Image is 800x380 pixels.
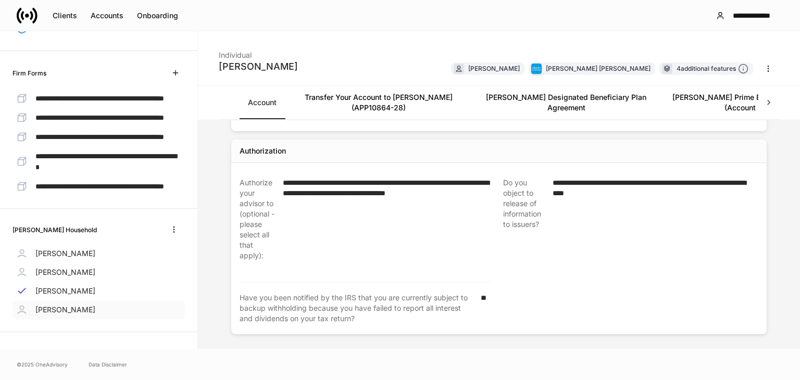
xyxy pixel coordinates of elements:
h6: [PERSON_NAME] Household [12,225,97,235]
div: Onboarding [137,12,178,19]
div: [PERSON_NAME] [PERSON_NAME] [546,64,651,73]
button: Accounts [84,7,130,24]
div: [PERSON_NAME] [219,60,298,73]
div: 4 additional features [677,64,748,74]
span: © 2025 OneAdvisory [17,360,68,369]
p: [PERSON_NAME] [35,305,95,315]
button: Onboarding [130,7,185,24]
a: [PERSON_NAME] [12,300,185,319]
a: Transfer Your Account to [PERSON_NAME] (APP10864-28) [285,86,472,119]
div: Do you object to release of information to issuers? [503,178,546,272]
h6: Firm Forms [12,68,46,78]
div: Individual [219,44,298,60]
a: [PERSON_NAME] [12,282,185,300]
a: [PERSON_NAME] [12,244,185,263]
a: Account [240,86,285,119]
div: Have you been notified by the IRS that you are currently subject to backup withholding because yo... [240,293,474,324]
img: charles-schwab-BFYFdbvS.png [531,64,542,74]
a: Data Disclaimer [89,360,127,369]
div: Authorize your advisor to (optional - please select all that apply): [240,178,277,271]
p: [PERSON_NAME] [35,286,95,296]
a: [PERSON_NAME] [12,263,185,282]
p: [PERSON_NAME] [35,267,95,277]
div: Clients [53,12,77,19]
button: Clients [46,7,84,24]
div: [PERSON_NAME] [468,64,520,73]
p: [PERSON_NAME] [35,248,95,259]
div: Accounts [91,12,123,19]
div: Authorization [240,146,286,156]
a: [PERSON_NAME] Designated Beneficiary Plan Agreement [472,86,660,119]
